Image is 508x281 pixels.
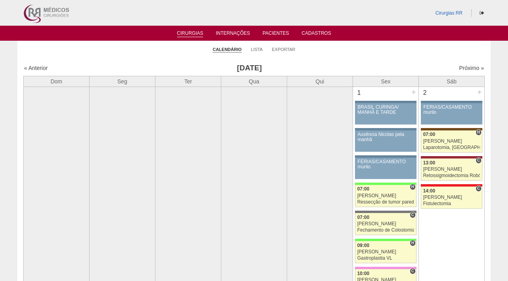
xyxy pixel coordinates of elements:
[476,129,482,136] span: Hospital
[410,268,416,274] span: Consultório
[155,76,221,87] th: Ter
[355,241,416,263] a: H 09:00 [PERSON_NAME] Gastroplastia VL
[355,183,416,185] div: Key: Brasil
[421,128,482,130] div: Key: Santa Joana
[355,101,416,103] div: Key: Aviso
[476,185,482,192] span: Consultório
[476,87,483,97] div: +
[263,30,289,38] a: Pacientes
[421,103,482,124] a: FÉRIAS/CASAMENTO murilo
[423,201,480,206] div: Fistulectomia
[357,186,370,192] span: 07:00
[358,132,414,142] div: Ausência Nicolas pela manhã
[357,228,415,233] div: Fechamento de Colostomia ou Enterostomia
[90,76,155,87] th: Seg
[423,145,480,150] div: Laparotomia, [GEOGRAPHIC_DATA], Drenagem, Bridas
[355,128,416,130] div: Key: Aviso
[421,184,482,187] div: Key: Assunção
[423,132,435,137] span: 07:00
[355,211,416,213] div: Key: Santa Catarina
[423,188,435,194] span: 14:00
[353,76,419,87] th: Sex
[355,130,416,152] a: Ausência Nicolas pela manhã
[419,87,431,99] div: 2
[355,239,416,241] div: Key: Brasil
[216,30,250,38] a: Internações
[435,10,463,16] a: Cirurgias RR
[410,240,416,246] span: Hospital
[357,221,415,226] div: [PERSON_NAME]
[355,103,416,124] a: BRASIL CURINGA/ MANHÃ E TARDE
[421,158,482,181] a: C 13:00 [PERSON_NAME] Retossigmoidectomia Robótica
[423,139,480,144] div: [PERSON_NAME]
[177,30,204,37] a: Cirurgias
[421,156,482,158] div: Key: Sírio Libanês
[24,76,90,87] th: Dom
[355,213,416,235] a: C 07:00 [PERSON_NAME] Fechamento de Colostomia ou Enterostomia
[213,47,241,53] a: Calendário
[24,65,48,71] a: « Anterior
[423,173,480,178] div: Retossigmoidectomia Robótica
[423,160,435,166] span: 13:00
[353,87,365,99] div: 1
[424,105,480,115] div: FÉRIAS/CASAMENTO murilo
[410,212,416,218] span: Consultório
[355,158,416,179] a: FÉRIAS/CASAMENTO murilo
[221,76,287,87] th: Qua
[357,200,415,205] div: Ressecção de tumor parede abdominal pélvica
[358,105,414,115] div: BRASIL CURINGA/ MANHÃ E TARDE
[419,76,485,87] th: Sáb
[134,62,364,74] h3: [DATE]
[251,47,263,52] a: Lista
[272,47,295,52] a: Exportar
[302,30,331,38] a: Cadastros
[357,271,370,276] span: 10:00
[421,187,482,209] a: C 14:00 [PERSON_NAME] Fistulectomia
[355,267,416,269] div: Key: Albert Einstein
[423,167,480,172] div: [PERSON_NAME]
[358,159,414,170] div: FÉRIAS/CASAMENTO murilo
[355,185,416,207] a: H 07:00 [PERSON_NAME] Ressecção de tumor parede abdominal pélvica
[459,65,484,71] a: Próximo »
[421,101,482,103] div: Key: Aviso
[357,249,415,255] div: [PERSON_NAME]
[357,243,370,248] span: 09:00
[410,87,417,97] div: +
[357,193,415,198] div: [PERSON_NAME]
[357,256,415,261] div: Gastroplastia VL
[355,155,416,158] div: Key: Aviso
[421,130,482,153] a: H 07:00 [PERSON_NAME] Laparotomia, [GEOGRAPHIC_DATA], Drenagem, Bridas
[480,11,484,15] i: Sair
[357,215,370,220] span: 07:00
[287,76,353,87] th: Qui
[410,184,416,190] span: Hospital
[423,195,480,200] div: [PERSON_NAME]
[476,157,482,164] span: Consultório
